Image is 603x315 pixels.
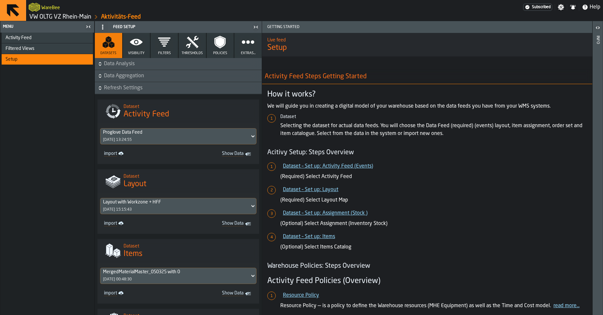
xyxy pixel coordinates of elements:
[280,114,587,119] h6: Dataset
[259,69,600,84] h2: Activity Feed Steps Getting Started
[280,302,587,310] p: Resource Policy — is a policy to define the Warehouse resources (MHE Equipment) as well as the Ti...
[103,200,247,205] div: DropdownMenuValue-5d7f1a8a-d4e3-43d4-ba7b-7b1ece2423b0
[267,262,587,271] h4: Warehouse Policies: Steps Overview
[590,3,600,11] span: Help
[100,51,116,55] span: Datasets
[267,148,587,157] h4: Acitivy Setup: Steps Overview
[283,234,335,239] a: Dataset – Set up: Items
[241,51,256,55] span: Extras...
[29,13,91,21] a: link-to-/wh/i/44979e6c-6f66-405e-9874-c1e29f02a54a/simulations
[182,51,203,55] span: Thresholds
[213,51,227,55] span: Policies
[96,22,251,32] div: Feed Setup
[29,13,315,21] nav: Breadcrumb
[101,13,141,21] a: link-to-/wh/i/44979e6c-6f66-405e-9874-c1e29f02a54a/feed/cb2375cd-a213-45f6-a9a8-871f1953d9f6
[267,102,587,110] p: We will guide you in creating a digital model of your warehouse based on the data feeds you have ...
[124,179,146,189] span: Layout
[101,289,176,298] a: link-to-/wh/i/44979e6c-6f66-405e-9874-c1e29f02a54a/import/items/
[181,289,255,298] a: toggle-dataset-table-Show Data
[101,219,176,229] a: link-to-/wh/i/44979e6c-6f66-405e-9874-c1e29f02a54a/import/layout/
[95,70,262,82] button: button-
[103,138,132,142] div: [DATE] 13:24:55
[593,22,602,34] label: button-toggle-Open
[103,277,132,282] div: [DATE] 00:48:30
[280,220,587,228] p: (Optional) Select Assignment (Inventory Stock)
[184,291,243,297] span: Show Data
[184,221,243,227] span: Show Data
[124,109,169,120] span: Activity Feed
[84,23,93,31] label: button-toggle-Close me
[97,239,259,262] div: title-Items
[124,242,254,249] h2: Sub Title
[596,34,600,313] div: Info
[181,150,255,159] a: toggle-dataset-table-Show Data
[2,24,84,29] div: Menu
[124,172,254,179] h2: Sub Title
[265,25,592,29] span: Getting Started
[29,1,40,13] a: logo-header
[124,103,254,109] h2: Sub Title
[103,130,247,135] div: DropdownMenuValue-587cc4f2-1640-4279-9df7-50441af3ac29
[283,293,319,298] a: Resource Policy
[283,187,338,192] a: Dataset – Set up: Layout
[97,169,259,193] div: title-Layout
[100,268,257,284] div: DropdownMenuValue-b04f4a96-fb3b-4fa9-984d-d3ff6c71d077[DATE] 00:48:30
[128,51,144,55] span: Visibility
[95,82,262,94] button: button-
[2,54,93,65] li: menu Setup
[6,46,35,51] span: Filtered Views
[523,4,552,11] a: link-to-/wh/i/44979e6c-6f66-405e-9874-c1e29f02a54a/settings/billing
[2,43,93,54] li: menu Filtered Views
[593,21,603,315] header: Info
[553,303,580,308] a: read more...
[267,36,587,43] h2: Sub Title
[262,33,592,56] div: title-Setup
[103,269,247,275] div: DropdownMenuValue-b04f4a96-fb3b-4fa9-984d-d3ff6c71d077
[532,5,551,9] span: Subscribed
[283,164,373,169] a: Dataset – Set up: Activity Feed (Events)
[100,198,257,214] div: DropdownMenuValue-5d7f1a8a-d4e3-43d4-ba7b-7b1ece2423b0[DATE] 15:15:43
[280,196,587,204] p: (Required) Select Layout Map
[184,151,243,157] span: Show Data
[267,89,587,100] h3: How it works?
[0,21,94,33] header: Menu
[6,35,32,40] span: Activity Feed
[6,57,18,62] span: Setup
[2,33,93,43] li: menu Activity Feed
[251,23,260,31] label: button-toggle-Close me
[280,173,587,181] p: (Required) Select Activity Feed
[181,219,255,229] a: toggle-dataset-table-Show Data
[555,4,567,10] label: button-toggle-Settings
[104,84,260,92] span: Refresh Settings
[579,3,603,11] label: button-toggle-Help
[523,4,552,11] div: Menu Subscription
[104,60,260,68] span: Data Analysis
[267,43,587,53] span: Setup
[280,122,587,138] p: Selecting the dataset for actual data feeds. You will choose the Data Feed (required) (events) la...
[280,243,587,251] p: (Optional) Select Items Catalog
[101,150,176,159] a: link-to-/wh/i/44979e6c-6f66-405e-9874-c1e29f02a54a/import/activity/
[158,51,171,55] span: Filters
[283,211,368,216] a: Dataset – Set up: Assignment (Stock )
[41,4,60,10] h2: Sub Title
[97,99,259,123] div: title-Activity Feed
[267,276,587,286] h3: Activity Feed Policies (Overview)
[124,249,142,259] span: Items
[103,207,132,212] div: [DATE] 15:15:43
[100,128,257,144] div: DropdownMenuValue-587cc4f2-1640-4279-9df7-50441af3ac29[DATE] 13:24:55
[567,4,579,10] label: button-toggle-Notifications
[104,72,260,80] span: Data Aggregation
[95,58,262,70] button: button-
